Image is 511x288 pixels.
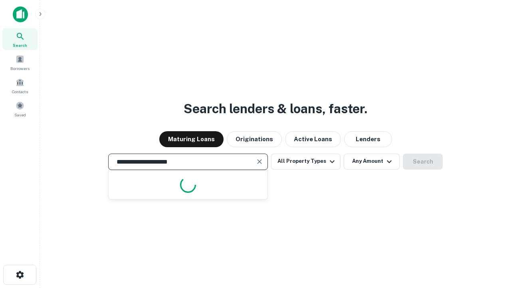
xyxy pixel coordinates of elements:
[10,65,30,72] span: Borrowers
[271,154,341,170] button: All Property Types
[12,88,28,95] span: Contacts
[2,52,38,73] a: Borrowers
[14,112,26,118] span: Saved
[2,98,38,120] a: Saved
[159,131,224,147] button: Maturing Loans
[184,99,367,118] h3: Search lenders & loans, faster.
[13,6,28,22] img: capitalize-icon.png
[344,154,400,170] button: Any Amount
[13,42,27,48] span: Search
[2,28,38,50] a: Search
[285,131,341,147] button: Active Loans
[344,131,392,147] button: Lenders
[471,224,511,262] iframe: Chat Widget
[2,75,38,96] a: Contacts
[227,131,282,147] button: Originations
[254,156,265,167] button: Clear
